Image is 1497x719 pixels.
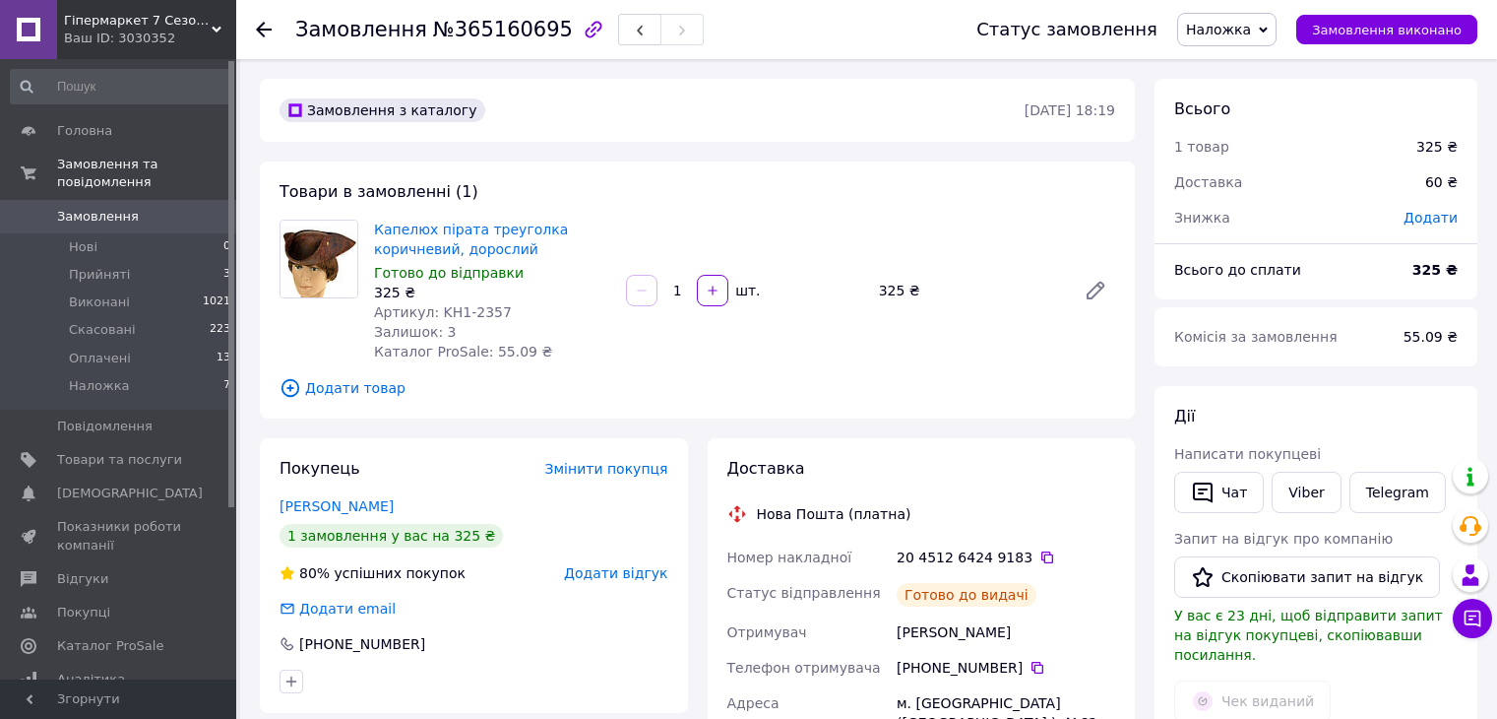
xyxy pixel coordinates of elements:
span: Готово до відправки [374,265,524,281]
div: Додати email [278,599,398,619]
span: Товари в замовленні (1) [280,182,478,201]
span: Доставка [727,459,805,478]
span: Покупці [57,604,110,621]
div: 60 ₴ [1413,161,1469,204]
span: Доставка [1174,174,1242,190]
span: 1 товар [1174,139,1229,155]
span: Всього [1174,99,1230,118]
div: шт. [730,281,762,300]
span: 7 [223,377,230,395]
span: Каталог ProSale: 55.09 ₴ [374,344,552,359]
span: Покупець [280,459,360,478]
span: Наложка [1186,22,1251,37]
div: [PHONE_NUMBER] [897,658,1115,678]
div: 325 ₴ [871,277,1068,304]
span: Прийняті [69,266,130,284]
span: [DEMOGRAPHIC_DATA] [57,485,203,502]
span: Залишок: 3 [374,324,457,340]
span: Телефон отримувача [727,660,881,676]
div: Статус замовлення [976,20,1157,39]
span: 80% [299,565,330,581]
span: Товари та послуги [57,451,182,469]
span: Наложка [69,377,130,395]
span: Додати відгук [564,565,667,581]
span: Запит на відгук про компанію [1174,531,1393,547]
span: Замовлення та повідомлення [57,156,236,191]
span: Замовлення [295,18,427,41]
div: успішних покупок [280,563,466,583]
span: 223 [210,321,230,339]
span: Гіпермаркет 7 Сезонів [64,12,212,30]
span: 13 [217,350,230,367]
span: Аналітика [57,671,125,688]
span: 3 [223,266,230,284]
span: Додати товар [280,377,1115,399]
div: 20 4512 6424 9183 [897,548,1115,567]
a: Редагувати [1076,271,1115,310]
img: Капелюх пірата треуголка коричневий, дорослий [281,221,357,297]
button: Замовлення виконано [1296,15,1477,44]
div: 1 замовлення у вас на 325 ₴ [280,524,503,548]
b: 325 ₴ [1412,262,1458,278]
span: Скасовані [69,321,136,339]
button: Скопіювати запит на відгук [1174,556,1440,598]
a: Telegram [1349,472,1446,513]
span: У вас є 23 дні, щоб відправити запит на відгук покупцеві, скопіювавши посилання. [1174,608,1443,663]
span: Показники роботи компанії [57,518,182,554]
span: Знижка [1174,210,1230,226]
span: Виконані [69,294,130,311]
span: Дії [1174,407,1195,425]
span: Нові [69,238,97,256]
span: Змінити покупця [545,461,668,477]
div: Повернутися назад [256,20,272,39]
span: Номер накладної [727,550,852,565]
div: Додати email [297,599,398,619]
span: Повідомлення [57,418,153,435]
span: Відгуки [57,570,108,588]
a: [PERSON_NAME] [280,498,394,514]
span: Каталог ProSale [57,637,163,655]
span: Адреса [727,695,780,711]
div: [PHONE_NUMBER] [297,634,427,654]
span: Отримувач [727,624,807,640]
span: №365160695 [433,18,573,41]
span: Замовлення [57,208,139,226]
span: Додати [1403,210,1458,226]
span: Головна [57,122,112,140]
div: Ваш ID: 3030352 [64,30,236,47]
span: 55.09 ₴ [1403,329,1458,345]
time: [DATE] 18:19 [1025,102,1115,118]
div: 325 ₴ [374,283,610,302]
button: Чат з покупцем [1453,599,1492,638]
div: [PERSON_NAME] [893,615,1119,650]
div: Нова Пошта (платна) [752,504,916,524]
span: Комісія за замовлення [1174,329,1338,345]
span: Всього до сплати [1174,262,1301,278]
span: 1021 [203,294,230,311]
a: Капелюх пірата треуголка коричневий, дорослий [374,222,568,257]
span: Оплачені [69,350,131,367]
div: 325 ₴ [1416,137,1458,157]
a: Viber [1272,472,1341,513]
span: Написати покупцеві [1174,446,1321,462]
span: 0 [223,238,230,256]
span: Замовлення виконано [1312,23,1462,37]
span: Статус відправлення [727,585,881,601]
div: Замовлення з каталогу [280,98,485,122]
div: Готово до видачі [897,583,1036,607]
button: Чат [1174,472,1264,513]
span: Артикул: KH1-2357 [374,304,512,320]
input: Пошук [10,69,232,104]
